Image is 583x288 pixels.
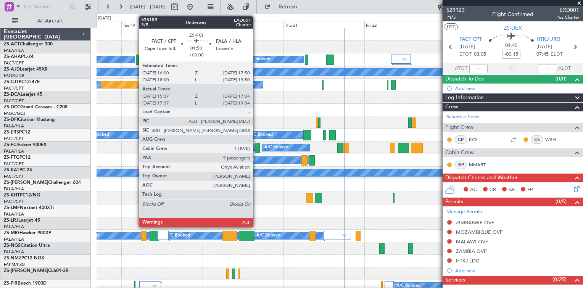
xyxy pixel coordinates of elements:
div: CS [531,135,543,144]
a: ZS-FTGPC12 [4,155,31,160]
a: FALA/HLA [4,249,24,255]
span: ETOT [459,51,472,58]
div: A/C Booked [230,154,254,166]
span: 07:45 [536,51,549,58]
a: FALA/HLA [4,211,24,217]
span: [DATE] [459,43,475,51]
a: ZS-LRJLearjet 45 [4,218,40,223]
span: ZS-DCC [4,105,20,109]
span: AC [470,186,477,194]
span: Crew [445,103,458,111]
span: ZS-DFI [4,117,18,122]
span: ZS-FCI [4,143,18,147]
a: FACT/CPT [4,199,24,204]
span: ZS-AJD [4,67,20,72]
span: HTKJ JRO [536,36,560,43]
a: ZS-FCIFalcon 900EX [4,143,47,147]
span: Permits [445,198,463,206]
button: All Aircraft [8,15,83,27]
a: ZS-CJTPC12/47E [4,80,40,84]
a: ZS-PIRBeech 1900D [4,281,47,286]
span: AF [509,186,515,194]
a: ZS-NMZPC12 NGX [4,256,44,261]
div: [DATE] [98,15,111,22]
a: ZS-DCALearjet 45 [4,92,42,97]
div: Add new [455,85,579,92]
span: P1/5 [446,14,465,21]
a: ZS-KHTPC12/NG [4,193,40,198]
a: WSH [545,136,562,143]
a: FACT/CPT [4,136,24,142]
a: KCS [469,136,486,143]
div: Tue 19 [121,21,202,28]
a: FACT/CPT [4,161,24,167]
div: A/C Unavailable [223,79,254,90]
span: 529123 [446,6,465,14]
span: ALDT [558,65,571,72]
img: arrow-gray.svg [152,284,157,287]
a: FAOR/JNB [4,73,24,79]
a: ZS-[PERSON_NAME]Challenger 604 [4,180,81,185]
a: FACT/CPT [4,85,24,91]
span: ZS-ACT [4,42,20,47]
span: CR [490,186,496,194]
a: Schedule Crew [446,113,480,121]
div: ISP [454,161,467,169]
span: ZS-LRJ [4,218,18,223]
span: ZS-[PERSON_NAME] [4,269,48,273]
a: FACT/CPT [4,60,24,66]
span: FACT CPT [459,36,482,43]
div: Add new [455,267,579,274]
span: 04:40 [505,42,517,50]
a: ZS-NGSCitation Ultra [4,243,50,248]
span: ZS-DEX [504,24,522,32]
span: Refresh [272,4,304,10]
a: ZS-ERSPC12 [4,130,30,135]
a: FAPM/PZB [4,262,25,267]
a: Manage Permits [446,208,483,216]
span: Flight Crew [445,123,473,132]
span: ZS-ERS [4,130,19,135]
input: Trip Number [23,1,67,13]
span: [DATE] [536,43,552,51]
a: ZS-DFICitation Mustang [4,117,55,122]
span: All Aircraft [20,18,81,24]
div: A/C Booked [264,142,288,153]
a: FALA/HLA [4,148,24,154]
div: Fri 22 [364,21,445,28]
a: FACT/CPT [4,98,24,104]
span: FP [527,186,533,194]
span: Pos Charter [556,14,579,21]
a: ZS-AHAPC-24 [4,55,34,59]
div: A/C Booked [246,54,271,65]
span: ZS-NMZ [4,256,21,261]
div: MALAWI OVF [456,238,488,245]
a: ZS-[PERSON_NAME]CL601-3R [4,269,69,273]
a: ZS-MIGHawker 900XP [4,231,51,235]
a: FALA/HLA [4,237,24,242]
div: CP [454,135,467,144]
a: FACT/CPT [4,174,24,179]
div: ZAMBIA OVF [456,248,486,254]
a: ZS-LMFNextant 400XTi [4,206,54,210]
input: --:-- [469,64,488,73]
div: A/C Booked [85,129,109,141]
span: ZS-AHA [4,55,21,59]
span: ELDT [551,51,563,58]
span: Leg Information [445,93,484,102]
div: A/C Booked [166,230,190,241]
button: Refresh [261,1,306,13]
span: EXD001 [556,6,579,14]
span: (0/25) [552,275,567,283]
span: ZS-CJT [4,80,19,84]
span: ZS-MIG [4,231,19,235]
a: ZS-DCCGrand Caravan - C208 [4,105,68,109]
a: ZS-AJDLearjet 45XR [4,67,48,72]
span: ZS-FTG [4,155,19,160]
img: arrow-gray.svg [402,58,407,61]
div: Wed 20 [203,21,283,28]
span: ZS-[PERSON_NAME] [4,180,48,185]
div: A/C Booked [249,129,273,141]
span: ZS-PIR [4,281,18,286]
div: MOZAMBIQUE OVF [456,229,502,235]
